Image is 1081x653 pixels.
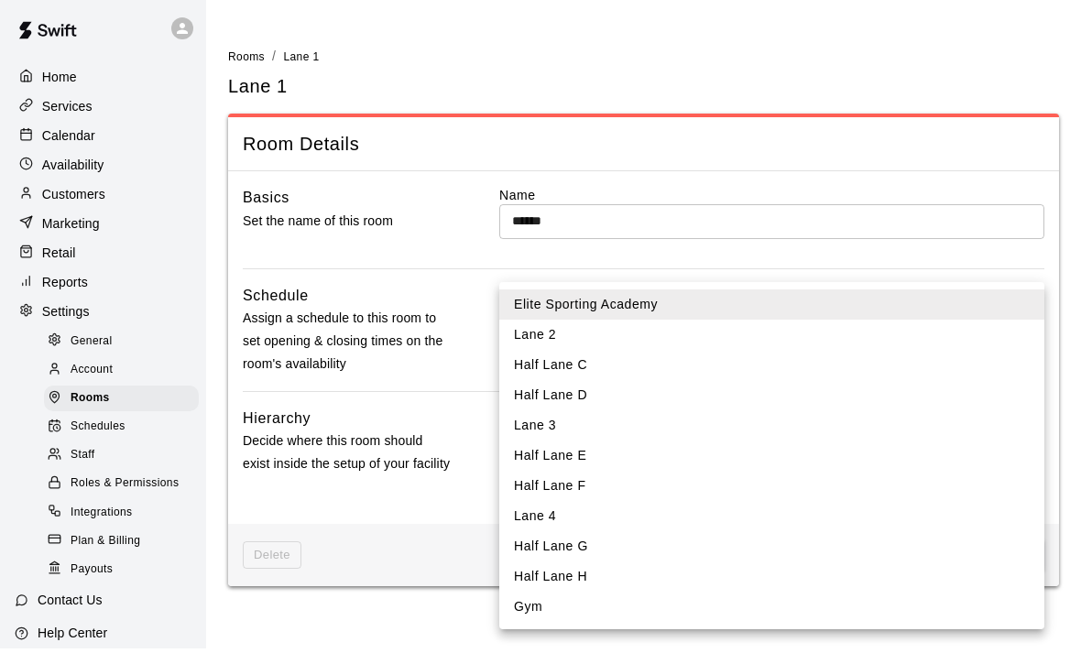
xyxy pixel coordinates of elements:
[499,385,1044,415] li: Half Lane D
[499,566,1044,596] li: Half Lane H
[499,354,1044,385] li: Half Lane C
[499,536,1044,566] li: Half Lane G
[499,294,1044,324] li: Elite Sporting Academy
[499,324,1044,354] li: Lane 2
[499,475,1044,506] li: Half Lane F
[499,445,1044,475] li: Half Lane E
[499,596,1044,626] li: Gym
[499,506,1044,536] li: Lane 4
[499,415,1044,445] li: Lane 3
